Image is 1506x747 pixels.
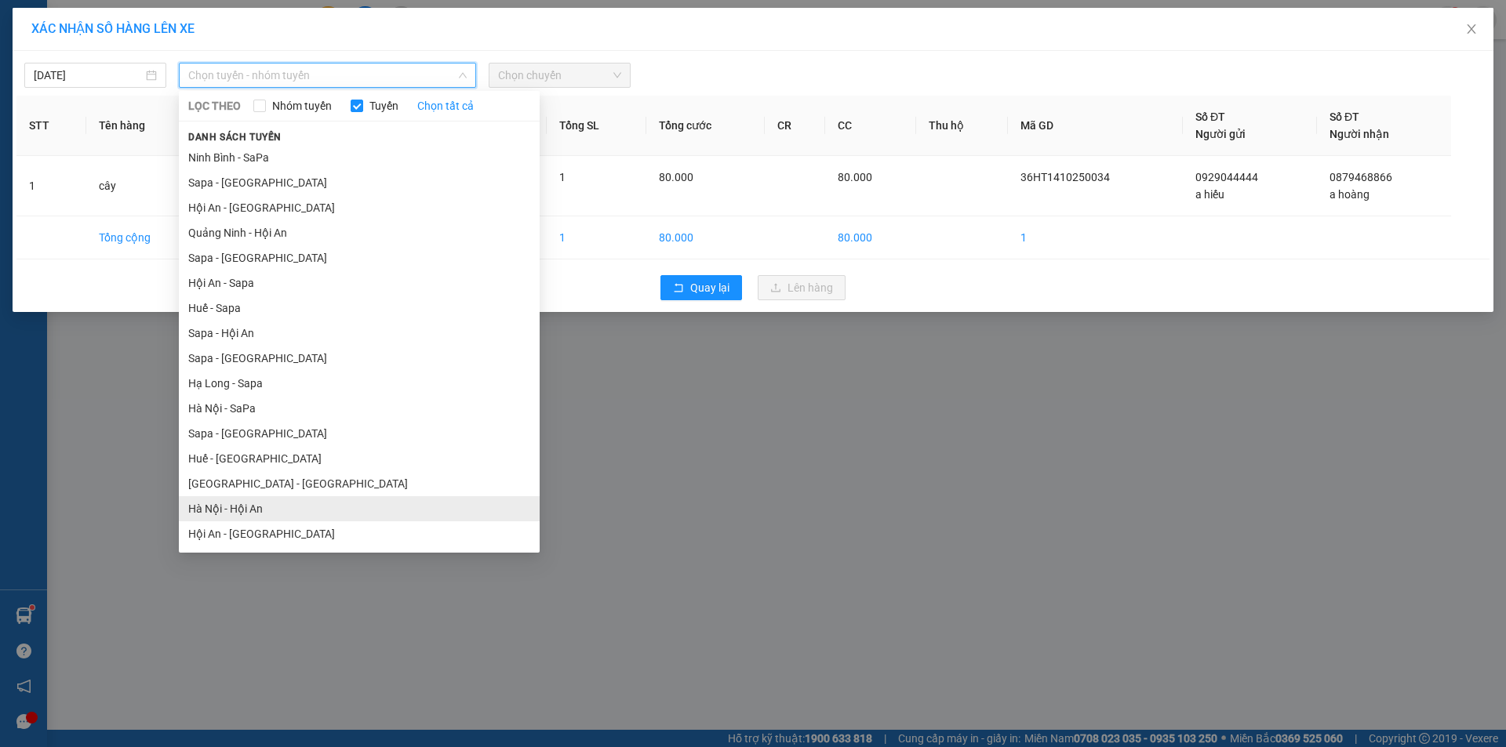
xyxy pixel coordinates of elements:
[825,96,916,156] th: CC
[417,97,474,114] a: Chọn tất cả
[825,216,916,259] td: 80.000
[1008,216,1183,259] td: 1
[838,171,872,183] span: 80.000
[188,97,241,114] span: LỌC THEO
[559,171,566,183] span: 1
[646,96,765,156] th: Tổng cước
[1465,23,1478,35] span: close
[179,521,540,546] li: Hội An - [GEOGRAPHIC_DATA]
[179,130,291,144] span: Danh sách tuyến
[179,245,540,270] li: Sapa - [GEOGRAPHIC_DATA]
[34,67,143,84] input: 15/10/2025
[1450,8,1493,52] button: Close
[758,275,846,300] button: uploadLên hàng
[179,396,540,421] li: Hà Nội - SaPa
[498,63,621,87] span: Chọn chuyến
[1330,171,1392,183] span: 0879468866
[673,282,684,295] span: rollback
[179,471,540,496] li: [GEOGRAPHIC_DATA] - [GEOGRAPHIC_DATA]
[1195,128,1246,140] span: Người gửi
[179,220,540,245] li: Quảng Ninh - Hội An
[1330,111,1359,123] span: Số ĐT
[1330,188,1370,201] span: a hoàng
[86,216,204,259] td: Tổng cộng
[765,96,824,156] th: CR
[16,156,86,216] td: 1
[86,96,204,156] th: Tên hàng
[1330,128,1389,140] span: Người nhận
[179,195,540,220] li: Hội An - [GEOGRAPHIC_DATA]
[363,97,405,114] span: Tuyến
[31,21,195,36] span: XÁC NHẬN SỐ HÀNG LÊN XE
[86,156,204,216] td: cây
[660,275,742,300] button: rollbackQuay lại
[547,216,646,259] td: 1
[179,446,540,471] li: Huế - [GEOGRAPHIC_DATA]
[179,421,540,446] li: Sapa - [GEOGRAPHIC_DATA]
[179,296,540,321] li: Huế - Sapa
[179,371,540,396] li: Hạ Long - Sapa
[179,145,540,170] li: Ninh Bình - SaPa
[179,321,540,346] li: Sapa - Hội An
[1020,171,1110,183] span: 36HT1410250034
[16,96,86,156] th: STT
[188,63,467,87] span: Chọn tuyến - nhóm tuyến
[458,71,467,80] span: down
[659,171,693,183] span: 80.000
[1195,171,1258,183] span: 0929044444
[179,496,540,521] li: Hà Nội - Hội An
[1195,188,1224,201] span: a hiếu
[916,96,1009,156] th: Thu hộ
[1008,96,1183,156] th: Mã GD
[266,97,338,114] span: Nhóm tuyến
[690,279,729,296] span: Quay lại
[179,170,540,195] li: Sapa - [GEOGRAPHIC_DATA]
[646,216,765,259] td: 80.000
[179,270,540,296] li: Hội An - Sapa
[547,96,646,156] th: Tổng SL
[1195,111,1225,123] span: Số ĐT
[179,346,540,371] li: Sapa - [GEOGRAPHIC_DATA]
